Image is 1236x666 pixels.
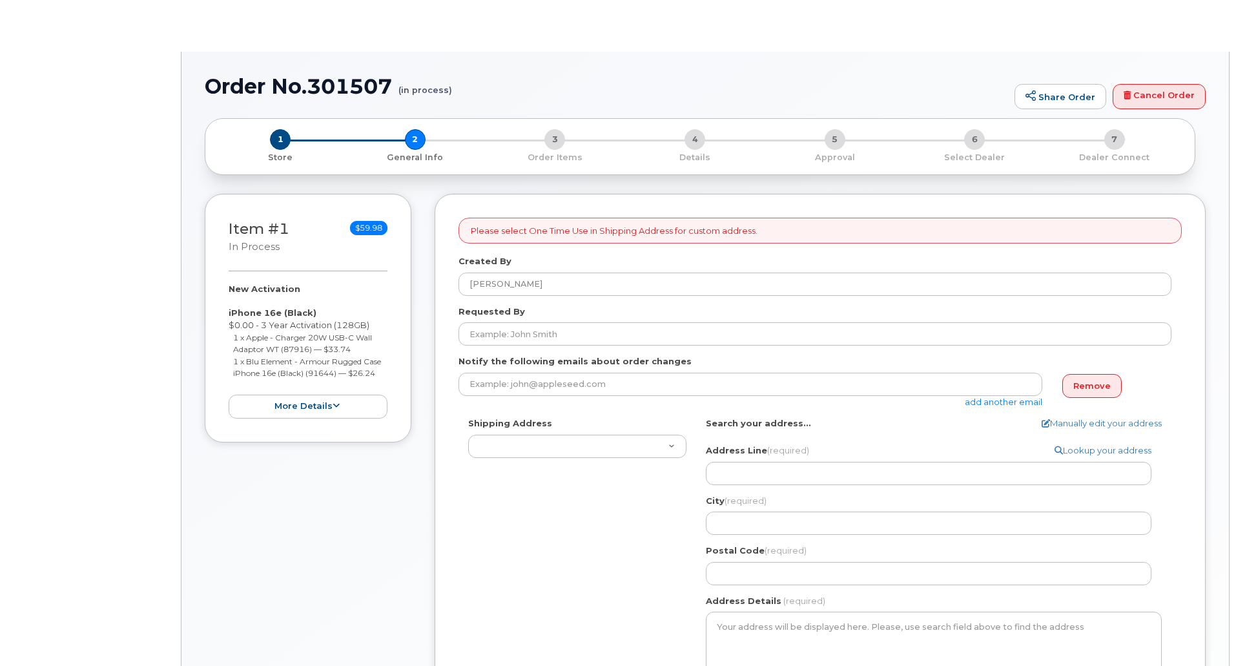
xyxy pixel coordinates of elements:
a: 1 Store [216,150,345,163]
input: Example: John Smith [458,322,1171,346]
label: Requested By [458,306,525,318]
h1: Order No.301507 [205,75,1008,98]
label: Address Line [706,444,809,457]
small: (in process) [398,75,452,95]
span: (required) [765,545,807,556]
span: $59.98 [350,221,387,235]
label: Shipping Address [468,417,552,430]
a: Lookup your address [1055,444,1151,457]
label: Address Details [706,595,781,607]
small: 1 x Blu Element - Armour Rugged Case iPhone 16e (Black) (91644) — $26.24 [233,357,381,379]
h3: Item #1 [229,221,289,254]
a: add another email [965,397,1042,407]
span: (required) [783,596,825,606]
span: 1 [270,129,291,150]
strong: iPhone 16e (Black) [229,307,316,318]
a: Manually edit your address [1042,417,1162,430]
label: Created By [458,255,511,267]
label: Search your address... [706,417,811,430]
label: Postal Code [706,545,807,557]
small: 1 x Apple - Charger 20W USB-C Wall Adaptor WT (87916) — $33.74 [233,333,372,355]
p: Store [221,152,340,163]
span: (required) [767,445,809,455]
input: Example: john@appleseed.com [458,373,1042,396]
strong: New Activation [229,284,300,294]
a: Share Order [1015,84,1106,110]
p: Please select One Time Use in Shipping Address for custom address. [471,225,757,237]
a: Remove [1062,374,1122,398]
label: Notify the following emails about order changes [458,355,692,368]
small: in process [229,241,280,253]
button: more details [229,395,387,419]
label: City [706,495,767,507]
a: Cancel Order [1113,84,1206,110]
span: (required) [725,495,767,506]
div: $0.00 - 3 Year Activation (128GB) [229,283,387,418]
